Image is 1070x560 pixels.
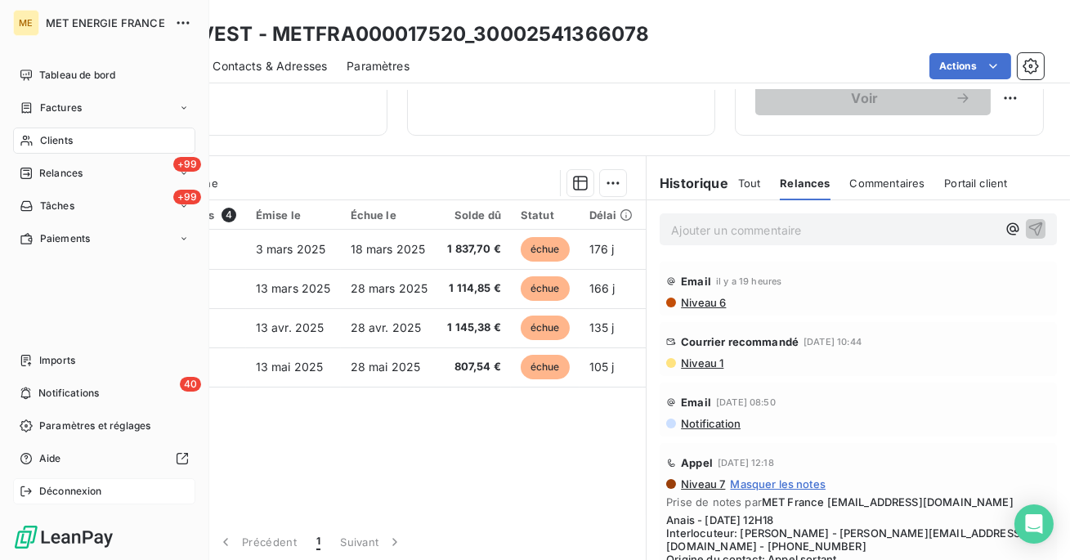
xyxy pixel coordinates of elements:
[307,525,330,559] button: 1
[944,177,1007,190] span: Portail client
[681,456,713,469] span: Appel
[589,281,616,295] span: 166 j
[13,62,195,88] a: Tableau de bord
[13,226,195,252] a: Paiements
[775,92,955,105] span: Voir
[679,356,723,370] span: Niveau 1
[589,208,633,222] div: Délai
[521,208,570,222] div: Statut
[521,355,570,379] span: échue
[173,157,201,172] span: +99
[39,451,61,466] span: Aide
[850,177,925,190] span: Commentaires
[351,208,428,222] div: Échue le
[40,199,74,213] span: Tâches
[1014,504,1054,544] div: Open Intercom Messenger
[13,193,195,219] a: +99Tâches
[447,241,501,258] span: 1 837,70 €
[39,68,115,83] span: Tableau de bord
[351,242,426,256] span: 18 mars 2025
[681,275,711,288] span: Email
[589,320,615,334] span: 135 j
[256,242,326,256] span: 3 mars 2025
[351,320,422,334] span: 28 avr. 2025
[39,484,102,499] span: Déconnexion
[40,101,82,115] span: Factures
[330,525,413,559] button: Suivant
[521,276,570,301] span: échue
[716,276,781,286] span: il y a 19 heures
[679,417,741,430] span: Notification
[256,320,325,334] span: 13 avr. 2025
[13,347,195,374] a: Imports
[447,208,501,222] div: Solde dû
[40,231,90,246] span: Paiements
[46,16,165,29] span: MET ENERGIE FRANCE
[738,177,761,190] span: Tout
[447,359,501,375] span: 807,54 €
[222,208,236,222] span: 4
[347,58,410,74] span: Paramètres
[13,95,195,121] a: Factures
[718,458,774,468] span: [DATE] 12:18
[666,495,1050,508] span: Prise de notes par
[13,160,195,186] a: +99Relances
[755,81,991,115] button: Voir
[213,58,327,74] span: Contacts & Adresses
[39,166,83,181] span: Relances
[780,177,830,190] span: Relances
[13,524,114,550] img: Logo LeanPay
[39,353,75,368] span: Imports
[13,128,195,154] a: Clients
[929,53,1011,79] button: Actions
[256,360,324,374] span: 13 mai 2025
[589,242,615,256] span: 176 j
[13,413,195,439] a: Paramètres et réglages
[13,10,39,36] div: ME
[180,377,201,392] span: 40
[39,419,150,433] span: Paramètres et réglages
[40,133,73,148] span: Clients
[521,316,570,340] span: échue
[521,237,570,262] span: échue
[256,281,331,295] span: 13 mars 2025
[716,397,776,407] span: [DATE] 08:50
[679,296,726,309] span: Niveau 6
[730,477,826,491] span: Masquer les notes
[589,360,615,374] span: 105 j
[144,20,649,49] h3: FM INVEST - METFRA000017520_30002541366078
[762,495,1014,508] span: MET France [EMAIL_ADDRESS][DOMAIN_NAME]
[647,173,728,193] h6: Historique
[681,335,799,348] span: Courrier recommandé
[208,525,307,559] button: Précédent
[679,477,725,491] span: Niveau 7
[316,534,320,550] span: 1
[351,281,428,295] span: 28 mars 2025
[13,446,195,472] a: Aide
[173,190,201,204] span: +99
[804,337,862,347] span: [DATE] 10:44
[681,396,711,409] span: Email
[256,208,331,222] div: Émise le
[351,360,421,374] span: 28 mai 2025
[447,280,501,297] span: 1 114,85 €
[447,320,501,336] span: 1 145,38 €
[38,386,99,401] span: Notifications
